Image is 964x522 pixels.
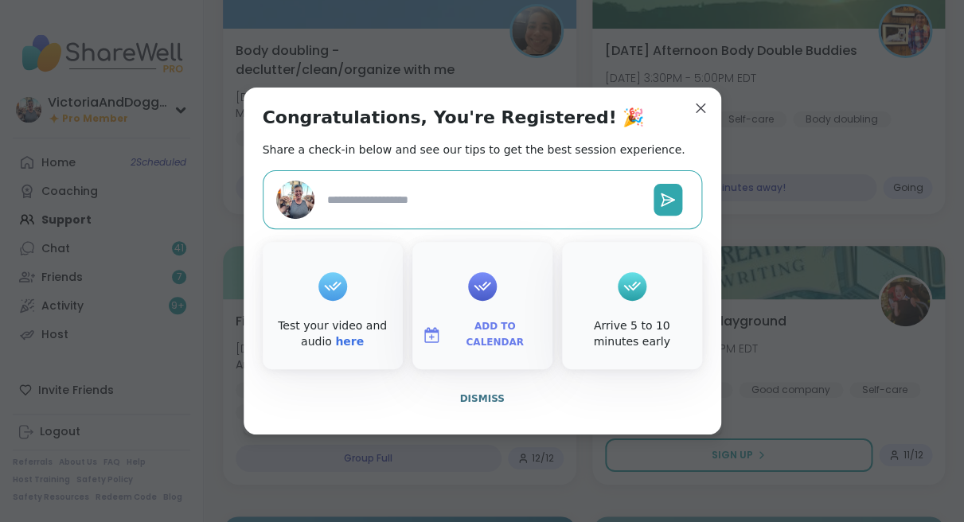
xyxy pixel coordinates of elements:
[266,318,400,349] div: Test your video and audio
[263,142,685,158] h2: Share a check-in below and see our tips to get the best session experience.
[422,325,441,345] img: ShareWell Logomark
[335,335,364,348] a: here
[459,393,504,404] span: Dismiss
[447,319,543,350] span: Add to Calendar
[416,318,549,352] button: Add to Calendar
[263,382,702,415] button: Dismiss
[276,181,314,219] img: VictoriaAndDoggie
[565,318,699,349] div: Arrive 5 to 10 minutes early
[263,107,645,129] h1: Congratulations, You're Registered! 🎉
